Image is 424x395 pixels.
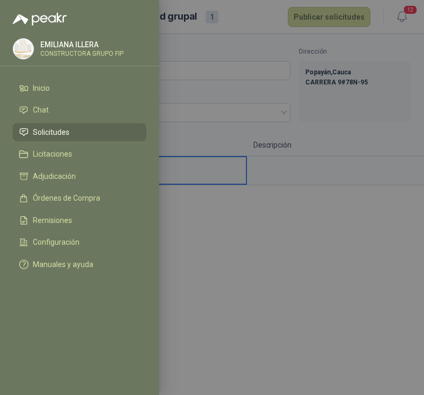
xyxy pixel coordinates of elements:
span: Inicio [33,84,50,92]
a: Remisiones [13,211,146,229]
a: Licitaciones [13,145,146,164]
span: Chat [33,106,49,114]
span: Licitaciones [33,150,72,158]
a: Chat [13,101,146,119]
img: Company Logo [13,39,33,59]
p: EMILIANA ILLERA [40,41,123,48]
a: Manuales y ayuda [13,255,146,273]
a: Órdenes de Compra [13,190,146,208]
a: Solicitudes [13,123,146,141]
span: Solicitudes [33,128,69,136]
a: Adjudicación [13,167,146,185]
span: Remisiones [33,216,72,225]
a: Inicio [13,79,146,97]
span: Adjudicación [33,172,76,181]
span: Órdenes de Compra [33,194,100,202]
p: CONSTRUCTORA GRUPO FIP [40,50,123,57]
span: Configuración [33,238,79,246]
a: Configuración [13,234,146,252]
img: Logo peakr [13,13,67,25]
span: Manuales y ayuda [33,260,93,269]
